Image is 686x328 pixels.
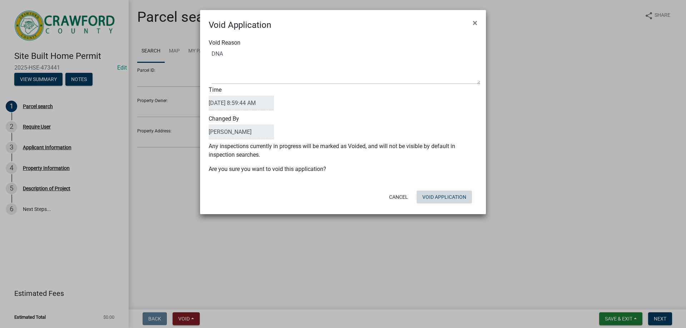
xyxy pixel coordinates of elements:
[209,96,274,110] input: DateTime
[209,19,271,31] h4: Void Application
[473,18,477,28] span: ×
[417,191,472,203] button: Void Application
[209,87,274,110] label: Time
[209,116,274,139] label: Changed By
[209,165,477,173] p: Are you sure you want to void this application?
[212,49,480,84] textarea: Void Reason
[467,13,483,33] button: Close
[209,125,274,139] input: ClosedBy
[209,142,477,159] p: Any inspections currently in progress will be marked as Voided, and will not be visible by defaul...
[383,191,414,203] button: Cancel
[209,40,240,46] label: Void Reason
